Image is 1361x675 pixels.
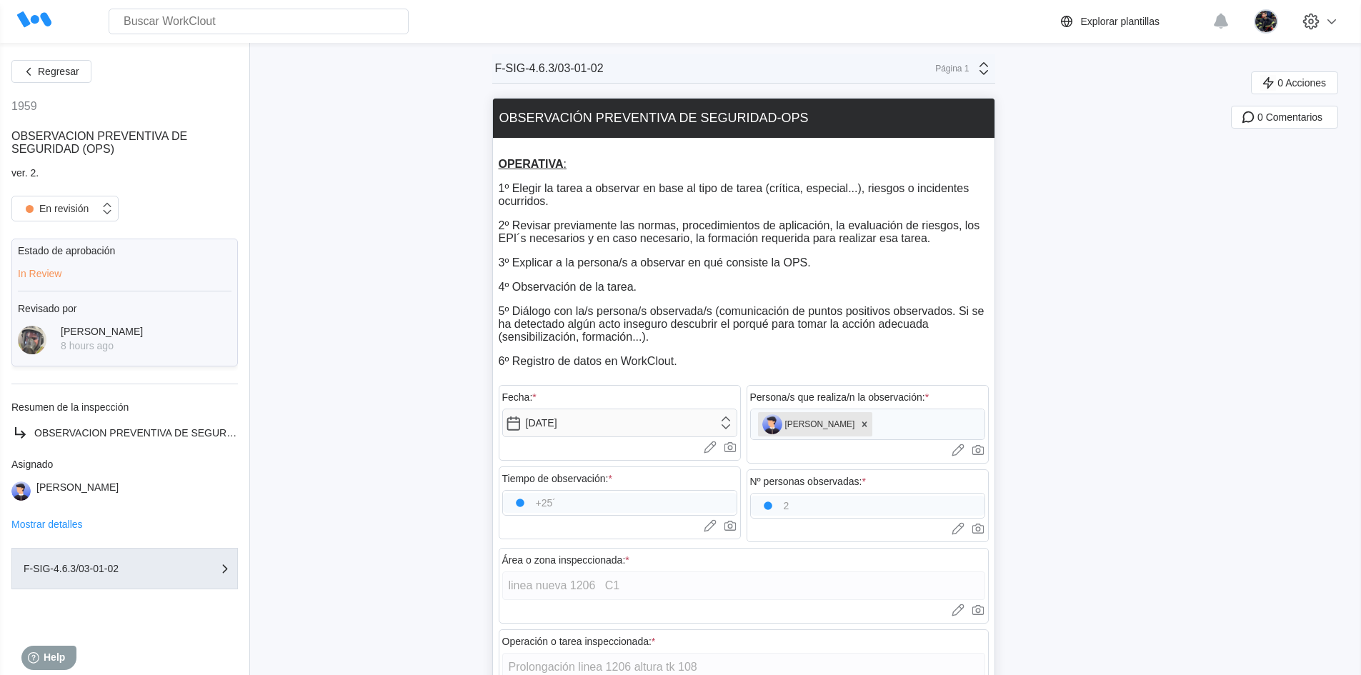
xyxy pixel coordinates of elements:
div: 8 hours ago [61,340,143,351]
span: 0 Acciones [1277,78,1326,88]
p: 1º Elegir la tarea a observar en base al tipo de tarea (crítica, especial...), riesgos o incident... [499,182,989,208]
div: Nº personas observadas: [750,476,866,487]
input: Seleccionar fecha [502,409,737,437]
u: : [499,158,567,170]
div: Página 1 [934,64,969,74]
div: 1959 [11,100,37,113]
strong: OPERATIVA [499,158,564,170]
span: OBSERVACION PREVENTIVA DE SEGURIDAD (OPS) [11,130,187,155]
button: 0 Comentarios [1231,106,1338,129]
div: Persona/s que realiza/n la observación: [750,391,929,403]
div: OBSERVACIÓN PREVENTIVA DE SEGURIDAD-OPS [499,111,809,126]
img: 2a7a337f-28ec-44a9-9913-8eaa51124fce.jpg [1254,9,1278,34]
button: 0 Acciones [1251,71,1338,94]
div: F-SIG-4.6.3/03-01-02 [495,62,604,75]
img: 2f847459-28ef-4a61-85e4-954d408df519.jpg [18,326,46,354]
div: Revisado por [18,303,231,314]
span: 0 Comentarios [1257,112,1322,122]
div: Área o zona inspeccionada: [502,554,629,566]
div: [PERSON_NAME] [36,481,119,501]
button: Regresar [11,60,91,83]
button: Mostrar detalles [11,519,83,529]
span: Regresar [38,66,79,76]
div: Asignado [11,459,238,470]
a: Explorar plantillas [1058,13,1206,30]
input: Type here... [502,571,985,600]
img: user-5.png [11,481,31,501]
p: 3º Explicar a la persona/s a observar en qué consiste la OPS. [499,256,989,269]
div: Estado de aprobación [18,245,231,256]
div: Operación o tarea inspeccionada: [502,636,656,647]
p: 4º Observación de la tarea. [499,281,989,294]
span: OBSERVACION PREVENTIVA DE SEGURIDAD (OPS) [34,427,281,439]
input: Buscar WorkClout [109,9,409,34]
div: Fecha: [502,391,537,403]
p: 2º Revisar previamente las normas, procedimientos de aplicación, la evaluación de riesgos, los EP... [499,219,989,245]
div: In Review [18,268,231,279]
div: F-SIG-4.6.3/03-01-02 [24,564,166,574]
div: Tiempo de observación: [502,473,612,484]
div: En revisión [19,199,89,219]
p: 5º Diálogo con la/s persona/s observada/s (comunicación de puntos positivos observados. Si se ha ... [499,305,989,344]
div: Resumen de la inspección [11,401,238,413]
div: [PERSON_NAME] [61,326,143,337]
div: ver. 2. [11,167,238,179]
button: F-SIG-4.6.3/03-01-02 [11,548,238,589]
div: Explorar plantillas [1081,16,1160,27]
p: 6º Registro de datos en WorkClout. [499,355,989,368]
a: OBSERVACION PREVENTIVA DE SEGURIDAD (OPS) [11,424,238,441]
